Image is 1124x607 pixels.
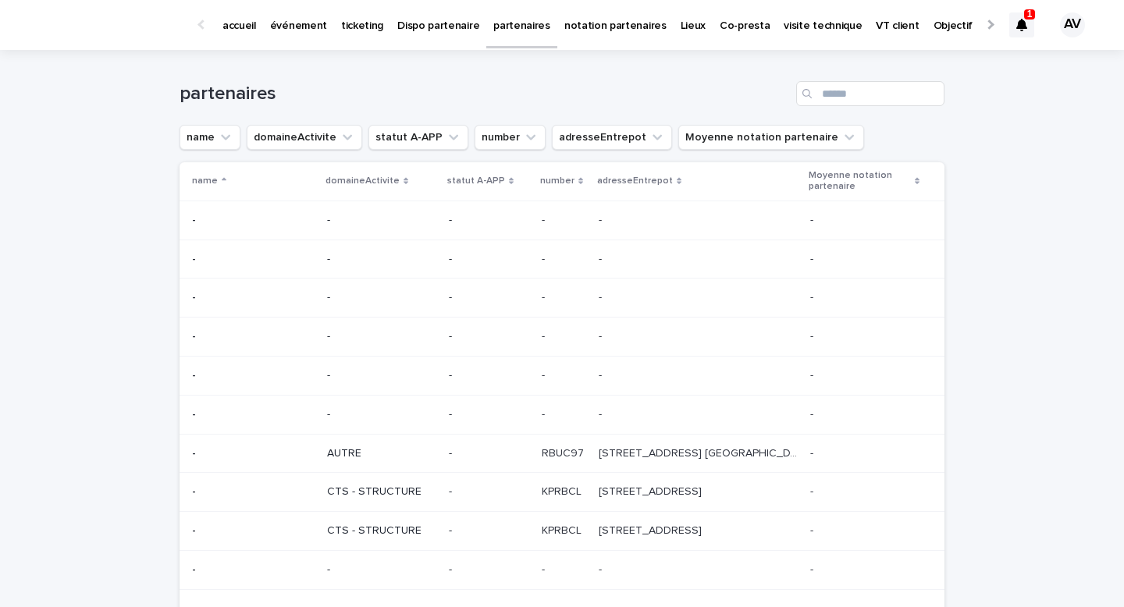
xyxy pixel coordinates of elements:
[180,279,944,318] tr: -- ---- -- --
[542,405,548,421] p: -
[327,330,436,343] p: -
[810,211,816,227] p: -
[180,83,790,105] h1: partenaires
[192,366,199,382] p: -
[247,125,362,150] button: domaineActivite
[327,408,436,421] p: -
[180,512,944,551] tr: -- CTS - STRUCTURE-KPRBCLKPRBCL [STREET_ADDRESS][STREET_ADDRESS] --
[180,395,944,434] tr: -- ---- -- --
[542,327,548,343] p: -
[810,444,816,460] p: -
[599,482,705,499] p: [STREET_ADDRESS]
[599,521,705,538] p: [STREET_ADDRESS]
[192,405,199,421] p: -
[1009,12,1034,37] div: 1
[31,9,183,41] img: Ls34BcGeRexTGTNfXpUC
[599,444,801,460] p: [STREET_ADDRESS] [GEOGRAPHIC_DATA]
[542,521,585,538] p: KPRBCL
[449,408,529,421] p: -
[449,485,529,499] p: -
[327,563,436,577] p: -
[192,521,199,538] p: -
[180,201,944,240] tr: -- ---- -- --
[192,211,199,227] p: -
[475,125,546,150] button: number
[540,172,574,190] p: number
[810,366,816,382] p: -
[192,444,199,460] p: -
[192,288,199,304] p: -
[599,250,605,266] p: -
[810,405,816,421] p: -
[810,482,816,499] p: -
[180,356,944,395] tr: -- ---- -- --
[542,211,548,227] p: -
[180,550,944,589] tr: -- ---- -- --
[180,318,944,357] tr: -- ---- -- --
[449,369,529,382] p: -
[180,240,944,279] tr: -- ---- -- --
[599,211,605,227] p: -
[180,473,944,512] tr: -- CTS - STRUCTURE-KPRBCLKPRBCL [STREET_ADDRESS][STREET_ADDRESS] --
[599,288,605,304] p: -
[678,125,864,150] button: Moyenne notation partenaire
[192,250,199,266] p: -
[449,291,529,304] p: -
[542,560,548,577] p: -
[1027,9,1033,20] p: 1
[542,444,587,460] p: RBUC97
[809,167,911,196] p: Moyenne notation partenaire
[1060,12,1085,37] div: AV
[542,482,585,499] p: KPRBCL
[810,560,816,577] p: -
[449,524,529,538] p: -
[449,330,529,343] p: -
[599,405,605,421] p: -
[542,366,548,382] p: -
[449,447,529,460] p: -
[327,291,436,304] p: -
[552,125,672,150] button: adresseEntrepot
[449,563,529,577] p: -
[810,327,816,343] p: -
[599,327,605,343] p: -
[327,214,436,227] p: -
[327,447,436,460] p: AUTRE
[327,253,436,266] p: -
[810,250,816,266] p: -
[327,369,436,382] p: -
[599,560,605,577] p: -
[192,560,199,577] p: -
[810,521,816,538] p: -
[796,81,944,106] input: Search
[597,172,673,190] p: adresseEntrepot
[449,253,529,266] p: -
[180,125,240,150] button: name
[327,524,436,538] p: CTS - STRUCTURE
[325,172,400,190] p: domaineActivite
[327,485,436,499] p: CTS - STRUCTURE
[599,366,605,382] p: -
[542,250,548,266] p: -
[192,327,199,343] p: -
[192,172,218,190] p: name
[180,434,944,473] tr: -- AUTRE-RBUC97RBUC97 [STREET_ADDRESS] [GEOGRAPHIC_DATA][STREET_ADDRESS] [GEOGRAPHIC_DATA] --
[368,125,468,150] button: statut A-APP
[810,288,816,304] p: -
[449,214,529,227] p: -
[192,482,199,499] p: -
[447,172,505,190] p: statut A-APP
[542,288,548,304] p: -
